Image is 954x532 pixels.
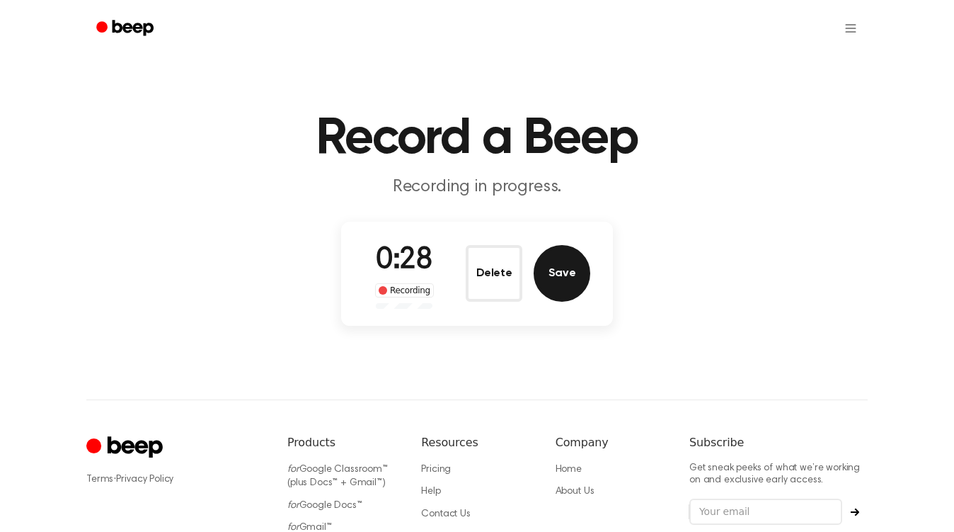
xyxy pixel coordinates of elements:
button: Subscribe [842,508,868,516]
button: Open menu [834,11,868,45]
a: Beep [86,15,166,43]
a: Pricing [421,465,451,475]
button: Save Audio Record [534,245,590,302]
i: for [287,501,299,511]
input: Your email [689,499,842,526]
h6: Resources [421,434,532,451]
h6: Subscribe [689,434,868,451]
a: forGoogle Docs™ [287,501,362,511]
a: forGoogle Classroom™ (plus Docs™ + Gmail™) [287,465,388,489]
p: Get sneak peeks of what we’re working on and exclusive early access. [689,463,868,487]
a: About Us [556,487,594,497]
h1: Record a Beep [115,113,839,164]
span: 0:28 [376,246,432,276]
h6: Company [556,434,667,451]
div: Recording [375,283,434,298]
a: Privacy Policy [117,475,174,485]
p: Recording in progress. [205,176,749,199]
a: Terms [86,475,113,485]
a: Cruip [86,434,166,462]
button: Delete Audio Record [466,245,522,302]
h6: Products [287,434,398,451]
a: Help [421,487,440,497]
a: Contact Us [421,509,470,519]
div: · [86,472,265,487]
i: for [287,465,299,475]
a: Home [556,465,582,475]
